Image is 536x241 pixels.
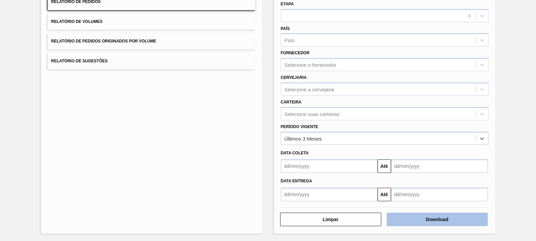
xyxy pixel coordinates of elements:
label: Carteira [281,100,302,104]
div: Selecione o fornecedor [285,62,336,68]
input: dd/mm/yyyy [391,159,488,173]
span: Data coleta [281,151,309,155]
div: Selecione suas carteiras [285,111,339,117]
button: Até [378,188,391,201]
div: País [285,37,295,43]
label: Fornecedor [281,51,309,55]
label: Etapa [281,2,294,6]
input: dd/mm/yyyy [281,159,378,173]
button: Relatório de Volumes [48,13,256,30]
input: dd/mm/yyyy [281,188,378,201]
div: Selecione a cervejaria [285,86,334,92]
span: Relatório de Volumes [51,19,102,24]
span: Relatório de Sugestões [51,59,108,63]
input: dd/mm/yyyy [391,188,488,201]
button: Download [387,213,488,226]
span: Relatório de Pedidos Originados por Volume [51,39,156,43]
div: Últimos 3 Meses [285,135,322,141]
button: Limpar [280,213,381,226]
span: Data entrega [281,179,312,183]
button: Até [378,159,391,173]
label: País [281,26,290,31]
label: Período Vigente [281,124,318,129]
label: Cervejaria [281,75,307,80]
button: Relatório de Pedidos Originados por Volume [48,33,256,50]
button: Relatório de Sugestões [48,53,256,69]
